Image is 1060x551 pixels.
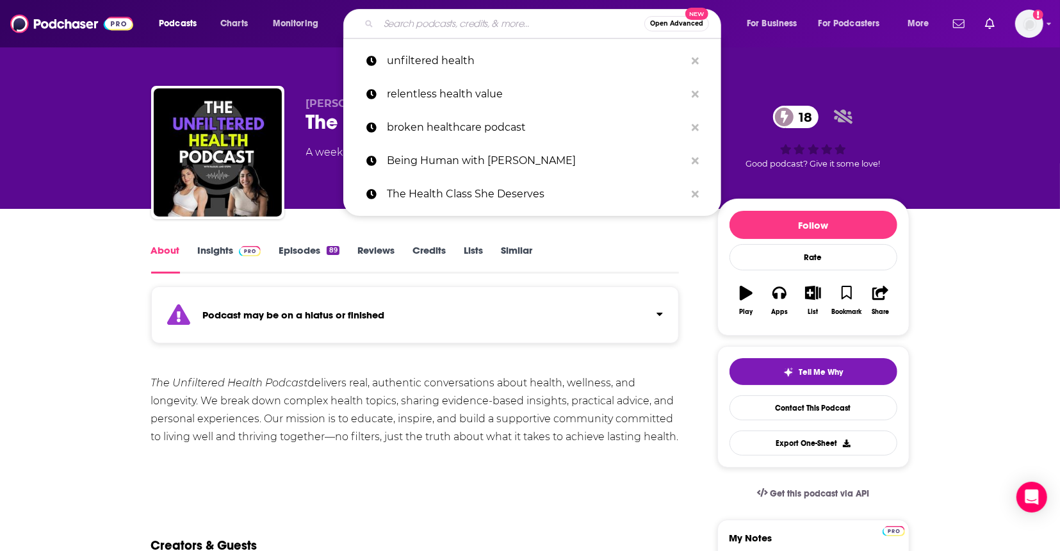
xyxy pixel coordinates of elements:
p: broken healthcare podcast [387,111,685,144]
button: open menu [899,13,945,34]
a: The Health Class She Deserves [343,177,721,211]
a: Get this podcast via API [747,478,880,509]
a: relentless health value [343,78,721,111]
button: open menu [150,13,213,34]
p: unfiltered health [387,44,685,78]
a: 18 [773,106,819,128]
button: List [796,277,829,324]
div: Rate [730,244,897,270]
div: Play [739,308,753,316]
em: The Unfiltered Health Podcast [151,377,308,389]
span: Good podcast? Give it some love! [746,159,881,169]
div: Apps [771,308,788,316]
a: broken healthcare podcast [343,111,721,144]
a: unfiltered health [343,44,721,78]
button: Follow [730,211,897,239]
button: Show profile menu [1015,10,1043,38]
strong: Podcast may be on a hiatus or finished [203,309,385,321]
div: Open Intercom Messenger [1016,482,1047,513]
div: Share [872,308,889,316]
button: tell me why sparkleTell Me Why [730,358,897,385]
span: New [685,8,708,20]
button: Export One-Sheet [730,431,897,456]
button: Open AdvancedNew [644,16,709,31]
a: About [151,244,180,274]
p: relentless health value [387,78,685,111]
span: Monitoring [273,15,318,33]
img: User Profile [1015,10,1043,38]
p: The Health Class She Deserves [387,177,685,211]
img: Podchaser Pro [239,246,261,256]
img: tell me why sparkle [783,367,794,377]
div: Search podcasts, credits, & more... [355,9,733,38]
a: Show notifications dropdown [948,13,970,35]
span: For Podcasters [819,15,880,33]
span: Podcasts [159,15,197,33]
span: Logged in as KTMSseat4 [1015,10,1043,38]
a: Charts [212,13,256,34]
section: Click to expand status details [151,294,680,343]
a: Pro website [883,524,905,536]
svg: Add a profile image [1033,10,1043,20]
span: [PERSON_NAME] / [PERSON_NAME] [PERSON_NAME] [306,97,594,110]
img: Podchaser Pro [883,526,905,536]
div: delivers real, authentic conversations about health, wellness, and longevity. We break down compl... [151,374,680,446]
button: Bookmark [830,277,863,324]
a: Similar [501,244,532,274]
a: Contact This Podcast [730,395,897,420]
a: Reviews [357,244,395,274]
button: open menu [810,13,899,34]
div: 89 [327,246,339,255]
span: More [908,15,929,33]
span: 18 [786,106,819,128]
img: Podchaser - Follow, Share and Rate Podcasts [10,12,133,36]
div: A weekly podcast [306,145,563,160]
a: InsightsPodchaser Pro [198,244,261,274]
span: Charts [220,15,248,33]
span: Open Advanced [650,21,703,27]
span: Get this podcast via API [770,488,869,499]
div: Bookmark [831,308,861,316]
a: Credits [412,244,446,274]
img: The Unfiltered Health Podcast [154,88,282,217]
button: open menu [738,13,813,34]
div: List [808,308,819,316]
span: For Business [747,15,797,33]
a: Show notifications dropdown [980,13,1000,35]
a: Episodes89 [279,244,339,274]
div: 18Good podcast? Give it some love! [717,97,909,177]
span: Tell Me Why [799,367,843,377]
button: Play [730,277,763,324]
button: Share [863,277,897,324]
p: Being Human with Steve Cuss [387,144,685,177]
button: Apps [763,277,796,324]
a: Lists [464,244,483,274]
input: Search podcasts, credits, & more... [379,13,644,34]
button: open menu [264,13,335,34]
a: Being Human with [PERSON_NAME] [343,144,721,177]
